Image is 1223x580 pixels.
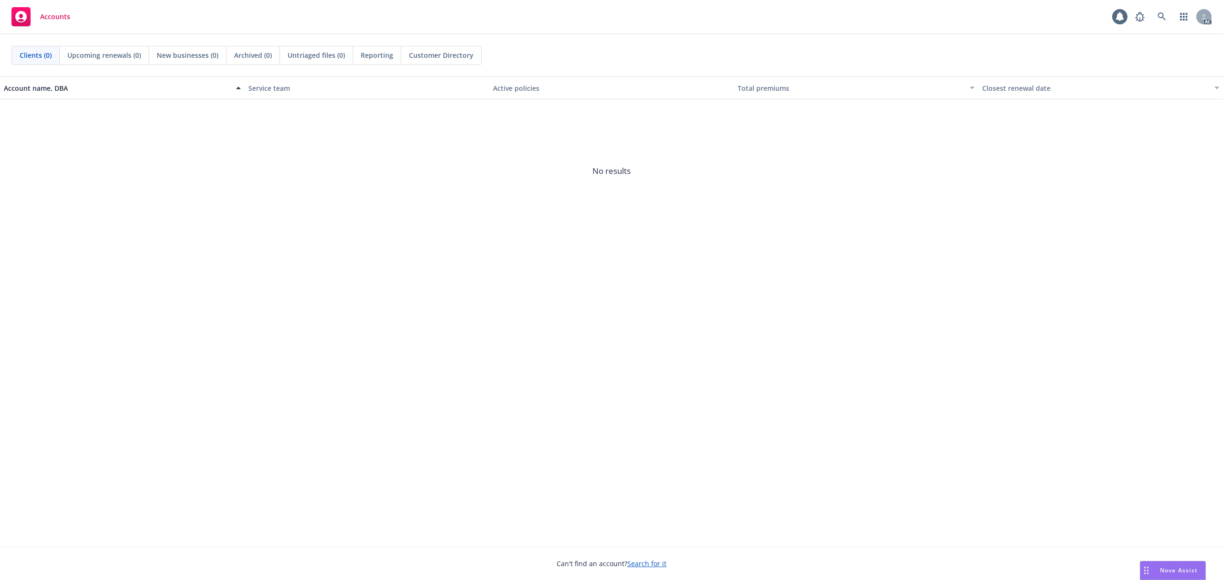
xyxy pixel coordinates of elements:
div: Closest renewal date [982,83,1209,93]
span: New businesses (0) [157,50,218,60]
span: Untriaged files (0) [288,50,345,60]
span: Nova Assist [1160,566,1198,574]
span: Archived (0) [234,50,272,60]
div: Total premiums [738,83,964,93]
span: Clients (0) [20,50,52,60]
a: Search for it [627,559,666,568]
span: Accounts [40,13,70,21]
a: Switch app [1174,7,1193,26]
div: Account name, DBA [4,83,230,93]
a: Report a Bug [1130,7,1149,26]
span: Can't find an account? [557,559,666,569]
div: Active policies [493,83,730,93]
a: Accounts [8,3,74,30]
span: Reporting [361,50,393,60]
button: Closest renewal date [978,76,1223,99]
div: Drag to move [1140,561,1152,580]
button: Service team [245,76,489,99]
a: Search [1152,7,1171,26]
button: Nova Assist [1140,561,1206,580]
div: Service team [248,83,485,93]
span: Customer Directory [409,50,473,60]
button: Active policies [489,76,734,99]
span: Upcoming renewals (0) [67,50,141,60]
button: Total premiums [734,76,978,99]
